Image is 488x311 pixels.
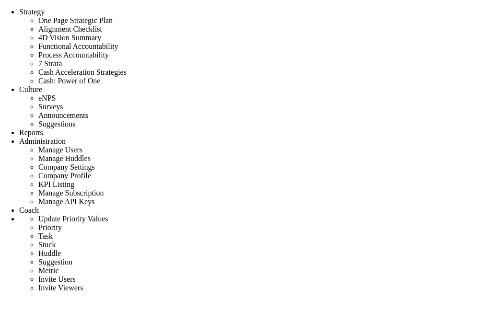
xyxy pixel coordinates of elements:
span: Alignment Checklist [38,25,102,33]
span: Coach [19,206,39,214]
span: Priority [38,223,62,231]
span: 7 Strata [38,59,62,68]
span: Process Accountability [38,51,109,59]
li: Employee Net Promoter Score: A Measure of Employee Engagement [38,94,488,103]
span: Culture [19,85,42,93]
span: Manage Subscription [38,189,104,197]
span: Manage Users [38,146,82,154]
span: One Page Strategic Plan [38,16,113,24]
span: Strategy [19,8,45,16]
span: Huddle [38,249,61,257]
span: Stuck [38,241,56,249]
span: Company Settings [38,163,95,171]
span: Suggestions [38,120,75,128]
span: eNPS [38,94,56,102]
span: Manage API Keys [38,197,94,206]
span: Administration [19,137,66,145]
span: Metric [38,266,59,275]
span: Update Priority Values [38,215,108,223]
span: Invite Viewers [38,284,83,292]
span: Invite Users [38,275,76,283]
span: Cash Acceleration Strategies [38,68,127,76]
span: Functional Accountability [38,42,118,50]
span: Task [38,232,53,240]
span: Company Profile [38,172,91,180]
span: Suggestion [38,258,72,266]
span: KPI Listing [38,180,74,188]
span: 4D Vision Summary [38,34,101,42]
span: Manage Huddles [38,154,91,162]
span: Cash: Power of One [38,77,100,85]
span: Surveys [38,103,63,111]
span: Reports [19,128,43,137]
span: Announcements [38,111,88,119]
